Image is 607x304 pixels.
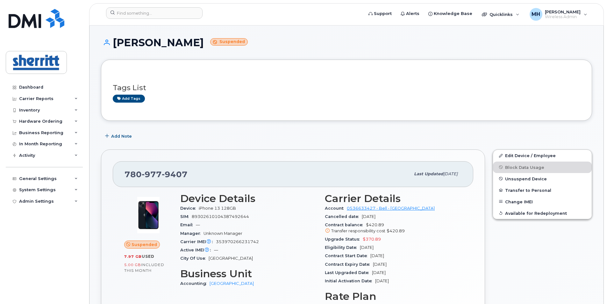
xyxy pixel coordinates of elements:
span: Add Note [111,133,132,139]
button: Change IMEI [493,196,592,207]
span: iPhone 13 128GB [199,206,236,211]
span: [DATE] [373,262,387,267]
span: [DATE] [360,245,374,250]
span: Last updated [414,171,443,176]
span: [DATE] [372,270,386,275]
span: Last Upgraded Date [325,270,372,275]
h3: Business Unit [180,268,317,279]
span: — [196,222,200,227]
h3: Device Details [180,193,317,204]
span: Carrier IMEI [180,239,216,244]
button: Block Data Usage [493,162,592,173]
span: 5.00 GB [124,263,141,267]
span: Device [180,206,199,211]
span: 353970266231742 [216,239,259,244]
span: Account [325,206,347,211]
h3: Rate Plan [325,291,462,302]
button: Unsuspend Device [493,173,592,185]
a: Add tags [113,95,145,103]
span: 9407 [162,170,188,179]
span: Email [180,222,196,227]
small: Suspended [210,38,248,46]
a: Edit Device / Employee [493,150,592,161]
span: Accounting [180,281,210,286]
span: [GEOGRAPHIC_DATA] [209,256,253,261]
span: $420.89 [387,228,405,233]
h3: Tags List [113,84,580,92]
span: [DATE] [362,214,375,219]
span: 7.97 GB [124,254,142,259]
a: [GEOGRAPHIC_DATA] [210,281,254,286]
span: Contract Expiry Date [325,262,373,267]
span: [DATE] [370,253,384,258]
span: 780 [125,170,188,179]
a: 0536633427 - Bell - [GEOGRAPHIC_DATA] [347,206,435,211]
button: Available for Redeployment [493,207,592,219]
span: Initial Activation Date [325,279,375,283]
span: [DATE] [443,171,458,176]
span: City Of Use [180,256,209,261]
span: Cancelled date [325,214,362,219]
span: Unknown Manager [204,231,242,236]
h3: Carrier Details [325,193,462,204]
span: Manager [180,231,204,236]
span: used [142,254,154,259]
span: Suspended [132,242,157,248]
span: [DATE] [375,279,389,283]
span: — [214,248,218,252]
span: $370.89 [363,237,381,242]
span: Upgrade Status [325,237,363,242]
span: Contract Start Date [325,253,370,258]
button: Add Note [101,130,137,142]
span: included this month [124,262,164,273]
button: Transfer to Personal [493,185,592,196]
h1: [PERSON_NAME] [101,37,592,48]
span: 977 [142,170,162,179]
span: Transfer responsibility cost [331,228,385,233]
span: Contract balance [325,222,366,227]
span: 89302610104387492644 [192,214,249,219]
img: image20231002-3703462-1ig824h.jpeg [129,196,168,234]
span: Eligibility Date [325,245,360,250]
span: SIM [180,214,192,219]
span: Active IMEI [180,248,214,252]
span: Unsuspend Device [505,176,547,181]
span: Available for Redeployment [505,211,567,215]
span: $420.89 [325,222,462,234]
